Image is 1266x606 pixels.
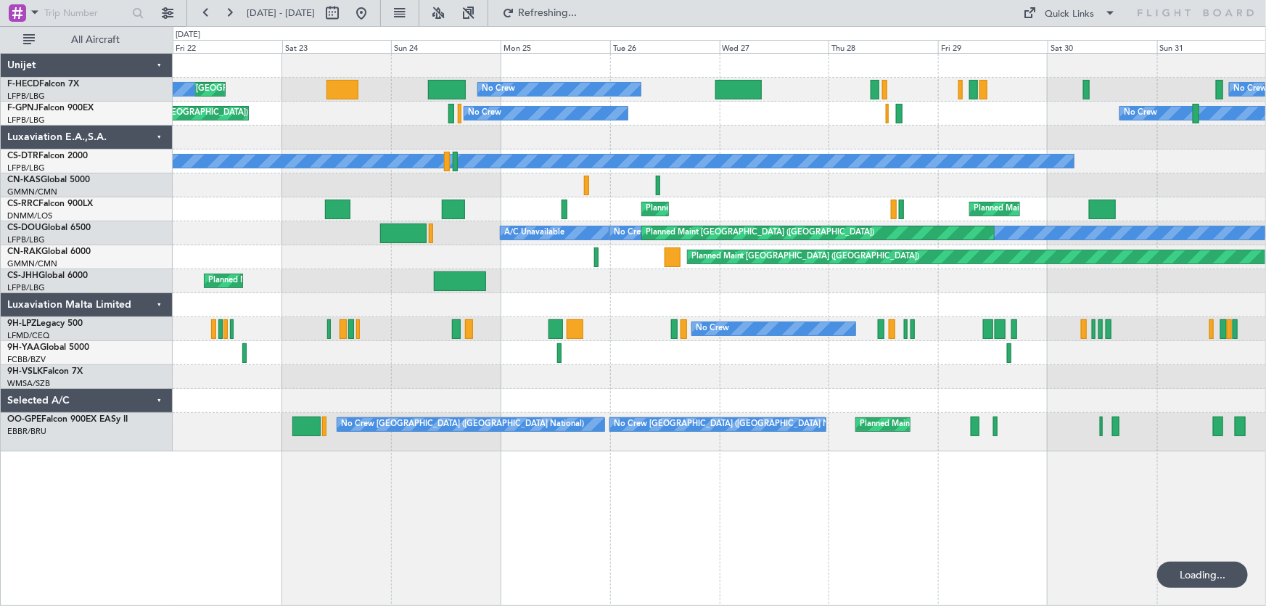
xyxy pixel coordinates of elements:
[7,367,83,376] a: 9H-VSLKFalcon 7X
[44,2,128,24] input: Trip Number
[173,40,282,53] div: Fri 22
[7,210,52,221] a: DNMM/LOS
[646,222,874,244] div: Planned Maint [GEOGRAPHIC_DATA] ([GEOGRAPHIC_DATA])
[7,319,36,328] span: 9H-LPZ
[7,104,38,112] span: F-GPNJ
[7,176,41,184] span: CN-KAS
[696,318,729,340] div: No Crew
[7,367,43,376] span: 9H-VSLK
[974,198,1202,220] div: Planned Maint [GEOGRAPHIC_DATA] ([GEOGRAPHIC_DATA])
[646,198,874,220] div: Planned Maint [GEOGRAPHIC_DATA] ([GEOGRAPHIC_DATA])
[691,246,920,268] div: Planned Maint [GEOGRAPHIC_DATA] ([GEOGRAPHIC_DATA])
[7,319,83,328] a: 9H-LPZLegacy 500
[614,222,647,244] div: No Crew
[938,40,1048,53] div: Fri 29
[247,7,315,20] span: [DATE] - [DATE]
[7,378,50,389] a: WMSA/SZB
[7,224,41,232] span: CS-DOU
[7,247,91,256] a: CN-RAKGlobal 6000
[391,40,501,53] div: Sun 24
[496,1,583,25] button: Refreshing...
[7,234,45,245] a: LFPB/LBG
[7,224,91,232] a: CS-DOUGlobal 6500
[7,176,90,184] a: CN-KASGlobal 5000
[517,8,578,18] span: Refreshing...
[7,415,41,424] span: OO-GPE
[7,247,41,256] span: CN-RAK
[7,282,45,293] a: LFPB/LBG
[7,115,45,126] a: LFPB/LBG
[7,426,46,437] a: EBBR/BRU
[1048,40,1157,53] div: Sat 30
[1157,562,1248,588] div: Loading...
[7,415,128,424] a: OO-GPEFalcon 900EX EASy II
[7,343,89,352] a: 9H-YAAGlobal 5000
[176,29,200,41] div: [DATE]
[1016,1,1124,25] button: Quick Links
[860,414,1122,435] div: Planned Maint [GEOGRAPHIC_DATA] ([GEOGRAPHIC_DATA] National)
[501,40,610,53] div: Mon 25
[720,40,829,53] div: Wed 27
[7,200,38,208] span: CS-RRC
[610,40,720,53] div: Tue 26
[7,330,49,341] a: LFMD/CEQ
[7,271,38,280] span: CS-JHH
[7,152,38,160] span: CS-DTR
[7,91,45,102] a: LFPB/LBG
[7,354,46,365] a: FCBB/BZV
[208,270,437,292] div: Planned Maint [GEOGRAPHIC_DATA] ([GEOGRAPHIC_DATA])
[38,35,153,45] span: All Aircraft
[7,187,57,197] a: GMMN/CMN
[829,40,938,53] div: Thu 28
[7,163,45,173] a: LFPB/LBG
[504,222,564,244] div: A/C Unavailable
[7,152,88,160] a: CS-DTRFalcon 2000
[16,28,157,52] button: All Aircraft
[7,104,94,112] a: F-GPNJFalcon 900EX
[1124,102,1157,124] div: No Crew
[341,414,584,435] div: No Crew [GEOGRAPHIC_DATA] ([GEOGRAPHIC_DATA] National)
[482,78,515,100] div: No Crew
[7,258,57,269] a: GMMN/CMN
[1045,7,1095,22] div: Quick Links
[7,271,88,280] a: CS-JHHGlobal 6000
[614,414,857,435] div: No Crew [GEOGRAPHIC_DATA] ([GEOGRAPHIC_DATA] National)
[468,102,501,124] div: No Crew
[7,80,39,89] span: F-HECD
[282,40,392,53] div: Sat 23
[7,80,79,89] a: F-HECDFalcon 7X
[7,343,40,352] span: 9H-YAA
[7,200,93,208] a: CS-RRCFalcon 900LX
